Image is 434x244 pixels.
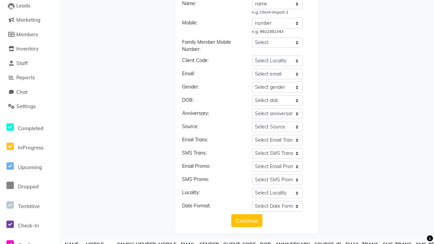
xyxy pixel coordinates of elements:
a: Settings [2,103,58,110]
a: Staff [2,60,58,67]
div: Email: [177,70,247,79]
div: Family Member Mobile Number: [177,39,247,53]
div: Email Promo: [177,163,247,172]
span: Marketing [16,17,40,23]
a: Members [2,31,58,39]
span: Reports [16,74,35,81]
span: Chat [16,89,27,95]
a: Chat [2,88,58,96]
span: Completed [18,125,43,131]
span: Settings [16,103,36,109]
div: Anniversary: [177,110,247,119]
div: DOB: [177,97,247,106]
div: SMS Promo: [177,176,247,185]
div: e.g. 9922381343 [252,28,303,35]
span: Check-In [18,222,39,229]
div: e.g. Client-Import-1 [252,9,303,15]
div: Locality: [177,189,247,198]
span: Inventory [16,45,39,52]
div: Client Code: [177,57,247,66]
span: Staff [16,60,28,66]
a: Marketing [2,16,58,24]
button: Continue [231,214,262,227]
span: InProgress [18,144,43,151]
span: Members [16,31,38,38]
span: Leads [16,2,30,9]
span: Tentative [18,203,40,209]
a: Leads [2,2,58,10]
div: SMS Trans: [177,149,247,159]
div: Email Trans: [177,136,247,145]
div: Date Format: [177,202,247,211]
a: Reports [2,74,58,82]
a: Inventory [2,45,58,53]
span: Upcoming [18,164,42,170]
div: Gender: [177,83,247,93]
div: Mobile: [177,19,247,35]
span: Dropped [18,183,39,190]
div: Source: [177,123,247,132]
